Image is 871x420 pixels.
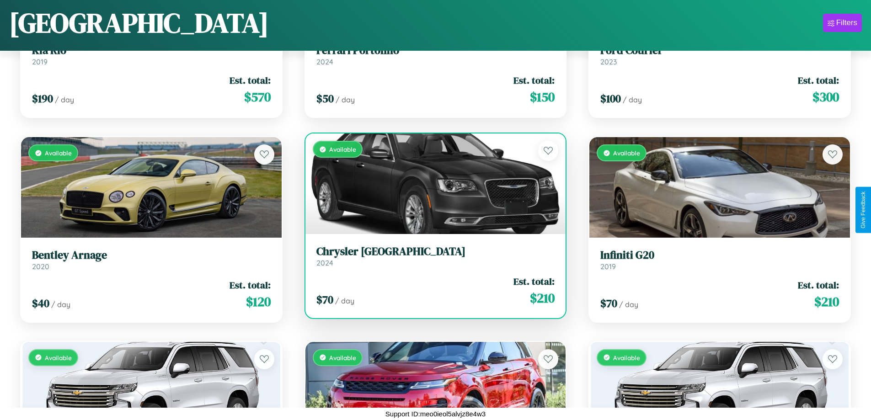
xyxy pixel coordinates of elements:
span: $ 570 [244,88,271,106]
span: $ 210 [814,292,839,311]
span: $ 210 [530,289,555,307]
span: Available [45,354,72,362]
span: Available [613,149,640,157]
span: / day [335,296,354,305]
span: / day [336,95,355,104]
a: Ford Courier2023 [600,44,839,66]
div: Filters [836,18,857,27]
span: $ 100 [600,91,621,106]
a: Chrysler [GEOGRAPHIC_DATA]2024 [316,245,555,267]
h3: Ford Courier [600,44,839,57]
a: Kia Rio2019 [32,44,271,66]
span: Est. total: [513,275,555,288]
span: $ 300 [812,88,839,106]
span: Available [329,145,356,153]
span: Est. total: [230,278,271,292]
span: / day [619,300,638,309]
p: Support ID: meo0ieol5alvjz8e4w3 [385,408,486,420]
a: Infiniti G202019 [600,249,839,271]
span: $ 150 [530,88,555,106]
h3: Chrysler [GEOGRAPHIC_DATA] [316,245,555,258]
h1: [GEOGRAPHIC_DATA] [9,4,269,42]
span: / day [623,95,642,104]
span: $ 190 [32,91,53,106]
h3: Infiniti G20 [600,249,839,262]
a: Ferrari Portofino2024 [316,44,555,66]
span: Est. total: [230,74,271,87]
span: $ 50 [316,91,334,106]
span: 2024 [316,57,333,66]
button: Filters [823,14,862,32]
span: Available [329,354,356,362]
span: Est. total: [798,74,839,87]
span: Est. total: [798,278,839,292]
span: / day [51,300,70,309]
span: 2023 [600,57,617,66]
span: Est. total: [513,74,555,87]
h3: Kia Rio [32,44,271,57]
h3: Ferrari Portofino [316,44,555,57]
a: Bentley Arnage2020 [32,249,271,271]
span: $ 70 [600,296,617,311]
span: $ 120 [246,292,271,311]
div: Give Feedback [860,191,866,229]
span: Available [613,354,640,362]
span: 2020 [32,262,49,271]
span: $ 40 [32,296,49,311]
h3: Bentley Arnage [32,249,271,262]
span: $ 70 [316,292,333,307]
span: 2024 [316,258,333,267]
span: Available [45,149,72,157]
span: 2019 [32,57,48,66]
span: / day [55,95,74,104]
span: 2019 [600,262,616,271]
